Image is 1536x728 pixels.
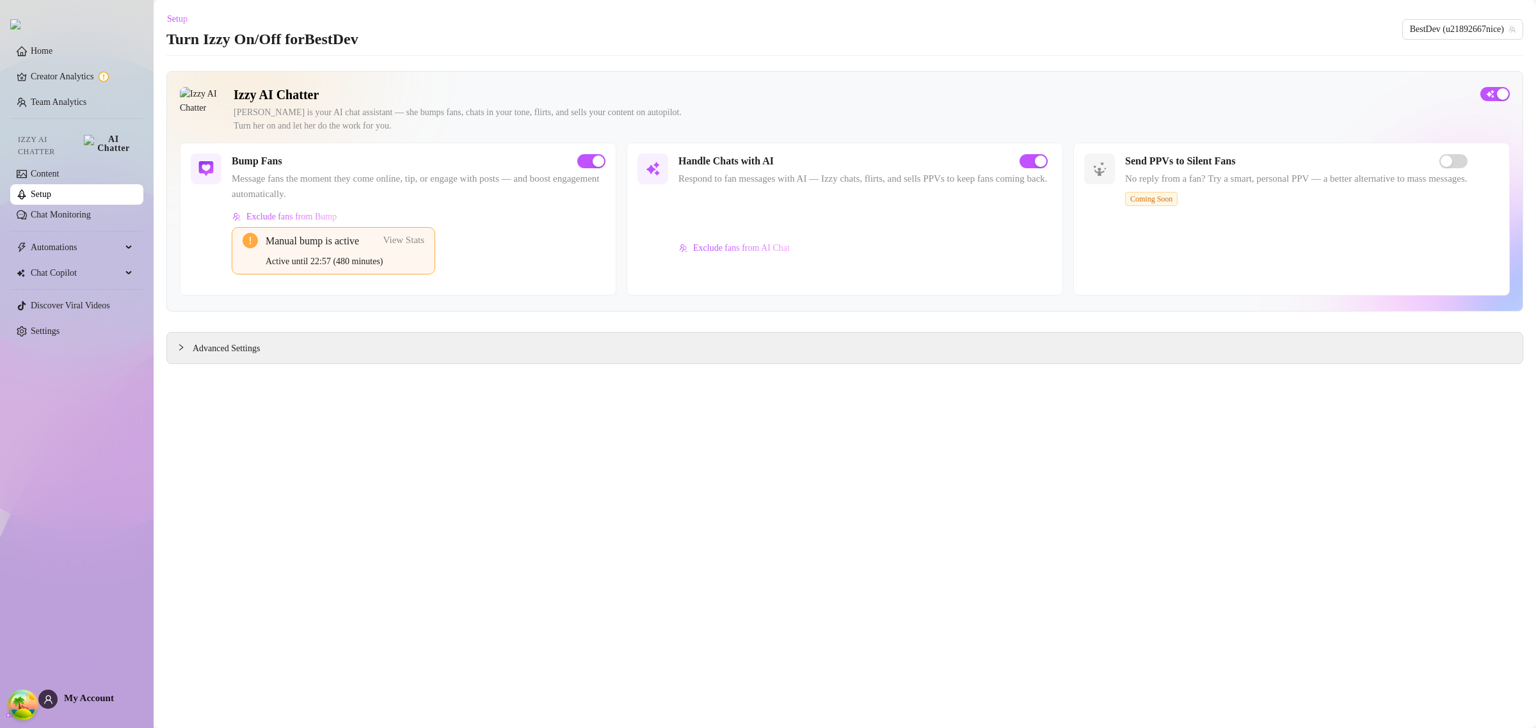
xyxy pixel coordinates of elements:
[198,161,214,177] img: svg%3e
[645,161,660,177] img: svg%3e
[10,692,36,718] button: Open Tanstack query devtools
[232,207,337,227] button: Exclude fans from Bump
[31,210,91,219] a: Chat Monitoring
[31,46,52,56] a: Home
[84,135,133,153] img: AI Chatter
[31,189,51,199] a: Setup
[31,263,122,283] span: Chat Copilot
[177,344,185,351] span: collapsed
[679,244,688,253] img: svg%3e
[243,233,258,248] span: exclamation-circle
[1125,154,1235,169] h5: Send PPVs to Silent Fans
[1125,192,1178,206] span: Coming Soon
[266,255,383,269] div: Active until 22:57 (480 minutes)
[1092,161,1107,177] img: svg%3e
[193,342,260,356] span: Advanced Settings
[10,19,20,29] img: logo.svg
[1410,20,1516,39] span: BestDev (u21892667nice)
[232,154,282,169] h5: Bump Fans
[693,243,790,253] span: Exclude fans from AI Chat
[64,693,114,703] span: My Account
[1508,26,1516,33] span: team
[167,14,188,24] span: Setup
[1125,171,1468,187] span: No reply from a fan? Try a smart, personal PPV — a better alternative to mass messages.
[31,237,122,258] span: Automations
[17,242,27,253] span: thunderbolt
[234,87,1470,103] h2: Izzy AI Chatter
[234,106,1470,132] div: [PERSON_NAME] is your AI chat assistant — she bumps fans, chats in your tone, flirts, and sells y...
[383,235,425,245] span: View Stats
[678,154,774,169] h5: Handle Chats with AI
[17,269,25,278] img: Chat Copilot
[166,29,358,50] h3: Turn Izzy On/Off for BestDev
[6,709,15,718] span: build
[31,301,110,310] a: Discover Viral Videos
[246,212,337,222] span: Exclude fans from Bump
[678,238,790,258] button: Exclude fans from AI Chat
[31,97,86,107] a: Team Analytics
[31,169,59,178] a: Content
[232,212,241,221] img: svg%3e
[31,67,133,87] a: Creator Analytics exclamation-circle
[18,134,79,158] span: Izzy AI Chatter
[266,233,383,249] div: Manual bump is active
[678,171,1048,187] span: Respond to fan messages with AI — Izzy chats, flirts, and sells PPVs to keep fans coming back.
[166,9,198,29] button: Setup
[180,87,223,131] img: Izzy AI Chatter
[44,695,53,704] span: user
[232,171,605,202] span: Message fans the moment they come online, tip, or engage with posts — and boost engagement automa...
[31,326,60,336] a: Settings
[177,340,193,354] div: collapsed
